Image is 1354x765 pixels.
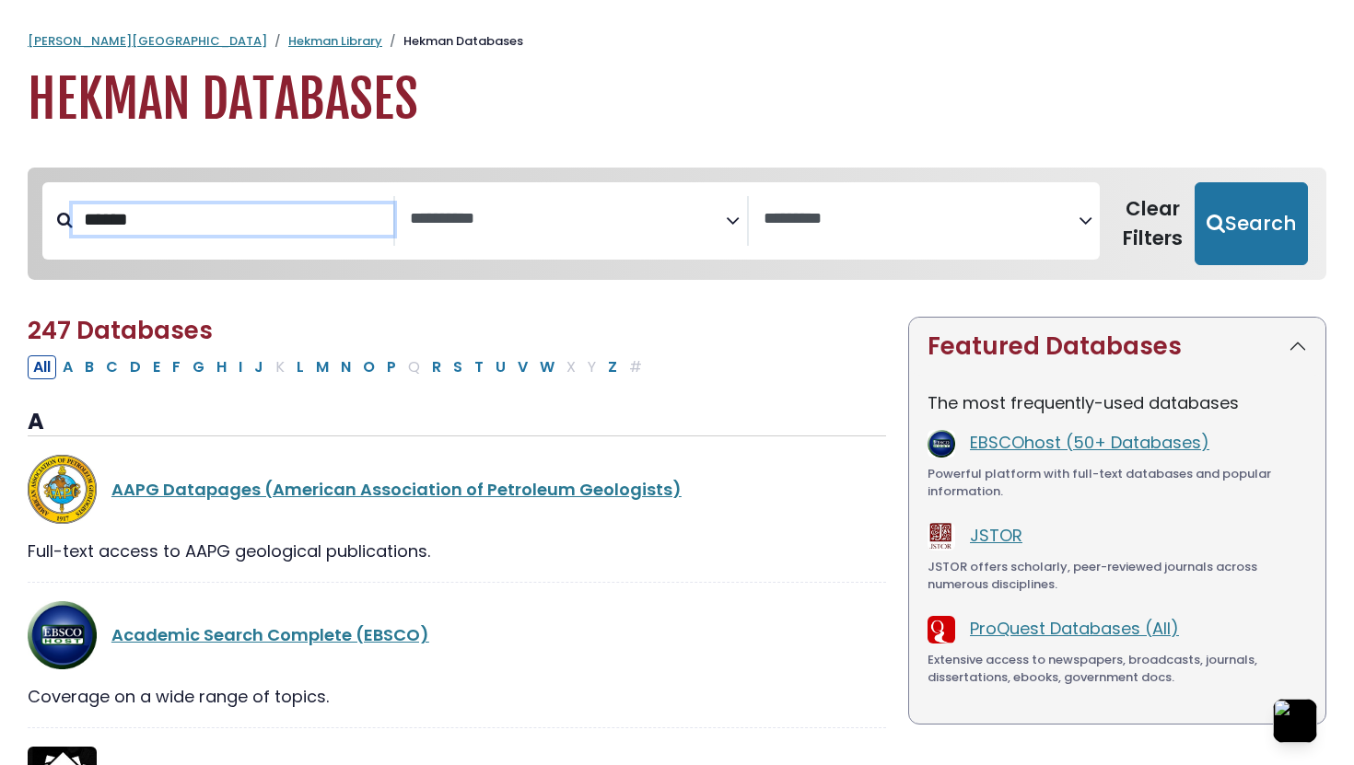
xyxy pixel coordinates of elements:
div: Coverage on a wide range of topics. [28,684,886,709]
button: Filter Results Z [602,355,623,379]
button: Filter Results H [211,355,232,379]
nav: Search filters [28,168,1326,280]
button: Filter Results L [291,355,309,379]
nav: breadcrumb [28,32,1326,51]
button: Filter Results O [357,355,380,379]
button: Filter Results U [490,355,511,379]
button: Filter Results P [381,355,402,379]
input: Search database by title or keyword [73,204,393,235]
button: Filter Results S [448,355,468,379]
textarea: Search [410,210,725,229]
p: The most frequently-used databases [928,390,1307,415]
button: Filter Results T [469,355,489,379]
button: Filter Results V [512,355,533,379]
a: Academic Search Complete (EBSCO) [111,623,429,646]
button: Filter Results J [249,355,269,379]
div: JSTOR offers scholarly, peer-reviewed journals across numerous disciplines. [928,558,1307,594]
button: All [28,355,56,379]
li: Hekman Databases [382,32,523,51]
button: Filter Results B [79,355,99,379]
button: Filter Results D [124,355,146,379]
a: ProQuest Databases (All) [970,617,1179,640]
a: EBSCOhost (50+ Databases) [970,431,1209,454]
div: Alpha-list to filter by first letter of database name [28,354,649,377]
button: Submit for Search Results [1195,182,1308,265]
a: AAPG Datapages (American Association of Petroleum Geologists) [111,478,682,501]
a: JSTOR [970,524,1022,547]
button: Filter Results I [233,355,248,379]
button: Filter Results M [310,355,334,379]
div: Full-text access to AAPG geological publications. [28,539,886,563]
button: Featured Databases [909,318,1325,376]
h1: Hekman Databases [28,69,1326,131]
a: Hekman Library [288,32,382,50]
button: Filter Results N [335,355,356,379]
span: 247 Databases [28,314,213,347]
button: Filter Results A [57,355,78,379]
button: Filter Results R [426,355,447,379]
a: [PERSON_NAME][GEOGRAPHIC_DATA] [28,32,267,50]
button: Filter Results W [534,355,560,379]
button: Filter Results F [167,355,186,379]
div: Powerful platform with full-text databases and popular information. [928,465,1307,501]
button: Clear Filters [1111,182,1195,265]
h3: A [28,409,886,436]
button: Filter Results C [100,355,123,379]
button: Filter Results G [187,355,210,379]
textarea: Search [764,210,1079,229]
button: Filter Results E [147,355,166,379]
div: Extensive access to newspapers, broadcasts, journals, dissertations, ebooks, government docs. [928,651,1307,687]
